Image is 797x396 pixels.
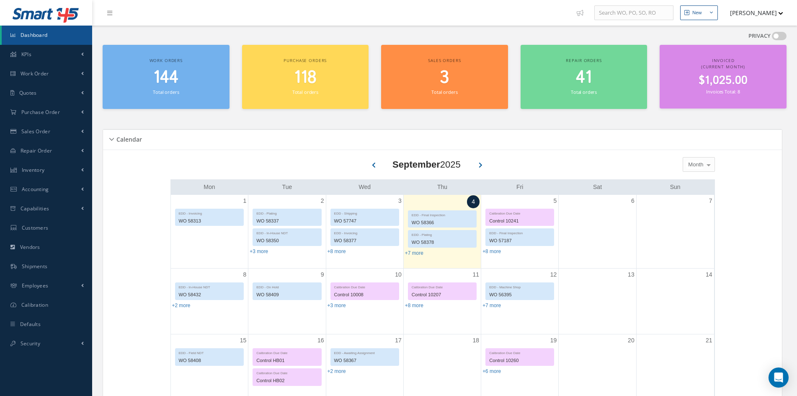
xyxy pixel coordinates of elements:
div: Calibration Due Date [331,283,399,290]
span: Purchase orders [284,57,327,63]
a: Sales orders 3 Total orders [381,45,508,109]
a: September 16, 2025 [316,334,326,347]
span: Work Order [21,70,49,77]
button: [PERSON_NAME] [722,5,783,21]
span: Employees [22,282,49,289]
td: September 1, 2025 [171,195,248,269]
div: WO 57187 [486,236,554,246]
div: EDD - Shipping [331,209,399,216]
small: Total orders [431,89,457,95]
div: EDD - Invoicing [175,209,244,216]
span: Work orders [150,57,183,63]
span: Repair orders [566,57,601,63]
a: Show 8 more events [405,303,423,308]
div: Control HB01 [253,356,321,365]
span: Inventory [22,166,45,173]
div: EDD - Final Inspection [486,229,554,236]
a: September 2, 2025 [319,195,326,207]
td: September 5, 2025 [481,195,559,269]
span: 118 [294,66,317,90]
div: WO 58432 [175,290,244,300]
div: WO 58367 [331,356,399,365]
small: Total orders [571,89,597,95]
span: Calibration [21,301,48,308]
a: September 4, 2025 [467,195,480,208]
a: September 14, 2025 [704,269,714,281]
small: Total orders [153,89,179,95]
span: 41 [576,66,592,90]
input: Search WO, PO, SO, RO [594,5,673,21]
a: September 13, 2025 [626,269,636,281]
h5: Calendar [114,133,142,143]
div: Control 10241 [486,216,554,226]
a: Thursday [436,182,449,192]
a: Sunday [668,182,682,192]
span: (Current Month) [701,64,745,70]
div: Calibration Due Date [486,349,554,356]
a: Show 6 more events [482,368,501,374]
a: September 18, 2025 [471,334,481,347]
a: Purchase orders 118 Total orders [242,45,369,109]
span: KPIs [21,51,31,58]
td: September 14, 2025 [636,268,714,334]
span: Shipments [22,263,48,270]
a: Saturday [591,182,604,192]
span: Security [21,340,40,347]
td: September 9, 2025 [248,268,326,334]
div: WO 58337 [253,216,321,226]
td: September 13, 2025 [559,268,636,334]
span: Purchase Order [21,109,60,116]
a: Monday [202,182,217,192]
div: WO 58408 [175,356,244,365]
b: September [392,159,440,170]
div: New [692,9,702,16]
span: Accounting [22,186,49,193]
span: Capabilities [21,205,49,212]
td: September 12, 2025 [481,268,559,334]
span: Repair Order [21,147,52,154]
span: Dashboard [21,31,48,39]
div: Calibration Due Date [253,349,321,356]
div: WO 56395 [486,290,554,300]
td: September 3, 2025 [326,195,403,269]
div: EDD - Field NDT [175,349,244,356]
a: Show 3 more events [250,248,268,254]
a: September 15, 2025 [238,334,248,347]
a: Tuesday [281,182,294,192]
div: EDD - Final Inspection [408,211,476,218]
a: Dashboard [2,26,92,45]
div: Calibration Due Date [486,209,554,216]
span: Sales Order [21,128,50,135]
a: Friday [515,182,525,192]
div: WO 58366 [408,218,476,228]
a: September 9, 2025 [319,269,326,281]
span: Vendors [20,243,40,251]
span: Quotes [19,89,37,96]
a: Wednesday [357,182,372,192]
button: New [680,5,718,20]
a: September 12, 2025 [549,269,559,281]
a: September 8, 2025 [241,269,248,281]
div: EDD - Plating [253,209,321,216]
span: $1,025.00 [699,72,748,89]
a: Show 2 more events [328,368,346,374]
td: September 8, 2025 [171,268,248,334]
div: EDD - Awaiting Assignment [331,349,399,356]
span: Defaults [20,321,41,328]
a: Show 7 more events [482,303,501,308]
a: September 5, 2025 [552,195,559,207]
div: EDD - Plating [408,230,476,238]
a: September 6, 2025 [629,195,636,207]
td: September 7, 2025 [636,195,714,269]
span: Customers [22,224,49,231]
label: PRIVACY [748,32,771,40]
a: Work orders 144 Total orders [103,45,230,109]
div: WO 58377 [331,236,399,246]
span: Sales orders [428,57,461,63]
small: Invoices Total: 8 [706,88,740,95]
div: WO 58313 [175,216,244,226]
div: Control 10207 [408,290,476,300]
div: EDD - Invoicing [331,229,399,236]
div: Calibration Due Date [408,283,476,290]
div: Control 10260 [486,356,554,365]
